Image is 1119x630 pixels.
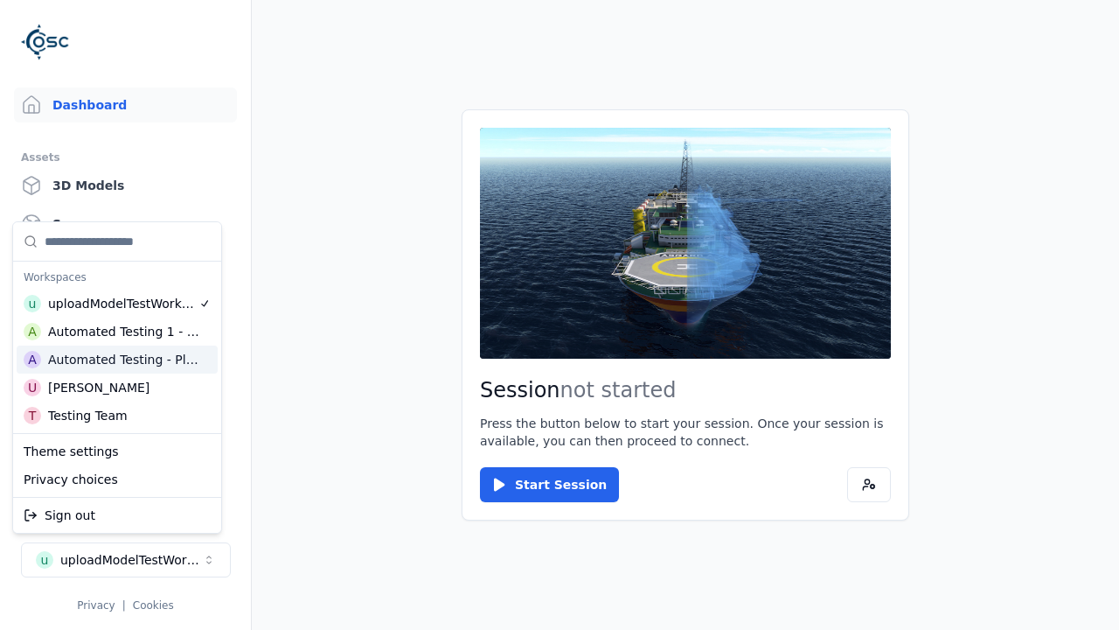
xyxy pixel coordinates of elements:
div: U [24,379,41,396]
div: Testing Team [48,407,128,424]
div: Theme settings [17,437,218,465]
div: Workspaces [17,265,218,290]
div: Privacy choices [17,465,218,493]
div: Automated Testing - Playwright [48,351,199,368]
div: A [24,323,41,340]
div: u [24,295,41,312]
div: Sign out [17,501,218,529]
div: Suggestions [13,222,221,433]
div: A [24,351,41,368]
div: T [24,407,41,424]
div: uploadModelTestWorkspace [48,295,198,312]
div: Suggestions [13,498,221,533]
div: [PERSON_NAME] [48,379,149,396]
div: Automated Testing 1 - Playwright [48,323,200,340]
div: Suggestions [13,434,221,497]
